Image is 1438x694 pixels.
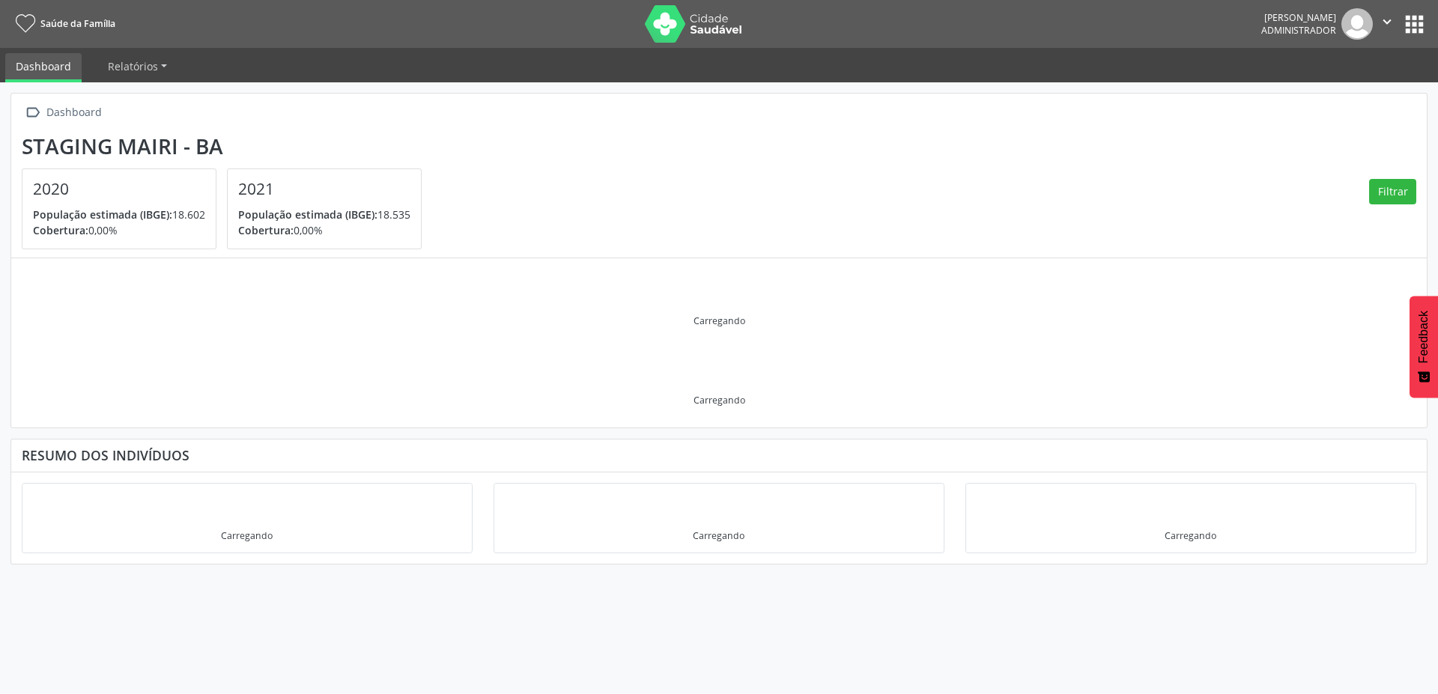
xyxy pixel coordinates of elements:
span: Feedback [1417,311,1431,363]
p: 18.602 [33,207,205,222]
span: Cobertura: [238,223,294,237]
span: Relatórios [108,59,158,73]
div: Carregando [1165,529,1216,542]
div: Carregando [221,529,273,542]
span: Administrador [1261,24,1336,37]
p: 0,00% [238,222,410,238]
div: Carregando [694,314,745,327]
span: População estimada (IBGE): [33,207,172,222]
a:  Dashboard [22,102,104,124]
div: Staging Mairi - BA [22,134,432,159]
a: Saúde da Família [10,11,115,36]
p: 0,00% [33,222,205,238]
div: [PERSON_NAME] [1261,11,1336,24]
span: Cobertura: [33,223,88,237]
h4: 2020 [33,180,205,198]
h4: 2021 [238,180,410,198]
div: Dashboard [43,102,104,124]
i:  [22,102,43,124]
img: img [1341,8,1373,40]
button:  [1373,8,1401,40]
span: Saúde da Família [40,17,115,30]
div: Resumo dos indivíduos [22,447,1416,463]
p: 18.535 [238,207,410,222]
div: Carregando [694,394,745,407]
div: Carregando [693,529,744,542]
button: Feedback - Mostrar pesquisa [1410,296,1438,398]
button: Filtrar [1369,179,1416,204]
button: apps [1401,11,1428,37]
i:  [1379,13,1395,30]
span: População estimada (IBGE): [238,207,377,222]
a: Dashboard [5,53,82,82]
a: Relatórios [97,53,178,79]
